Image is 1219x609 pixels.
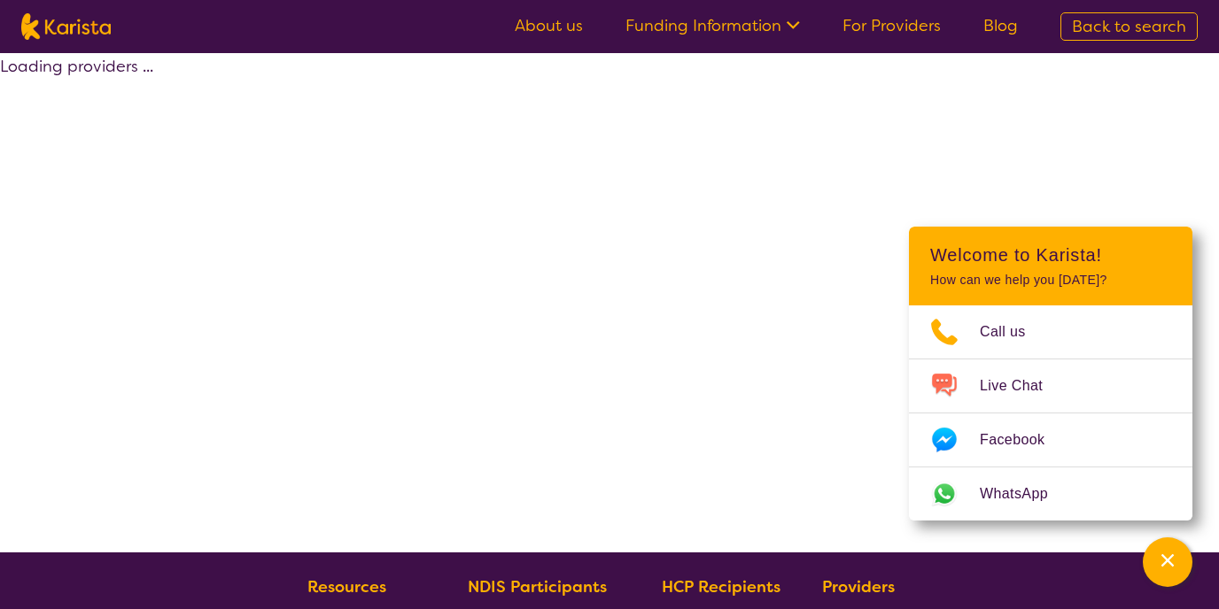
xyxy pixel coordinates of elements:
[1072,16,1186,37] span: Back to search
[909,305,1192,520] ul: Choose channel
[468,576,607,597] b: NDIS Participants
[1143,537,1192,587] button: Channel Menu
[980,481,1069,507] span: WhatsApp
[662,576,780,597] b: HCP Recipients
[983,15,1018,36] a: Blog
[307,576,386,597] b: Resources
[980,373,1064,399] span: Live Chat
[980,427,1066,453] span: Facebook
[909,227,1192,520] div: Channel Menu
[980,319,1047,345] span: Call us
[515,15,583,36] a: About us
[842,15,941,36] a: For Providers
[930,244,1171,266] h2: Welcome to Karista!
[21,13,111,40] img: Karista logo
[625,15,800,36] a: Funding Information
[822,576,895,597] b: Providers
[1060,12,1198,41] a: Back to search
[909,467,1192,520] a: Web link opens in a new tab.
[930,273,1171,288] p: How can we help you [DATE]?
